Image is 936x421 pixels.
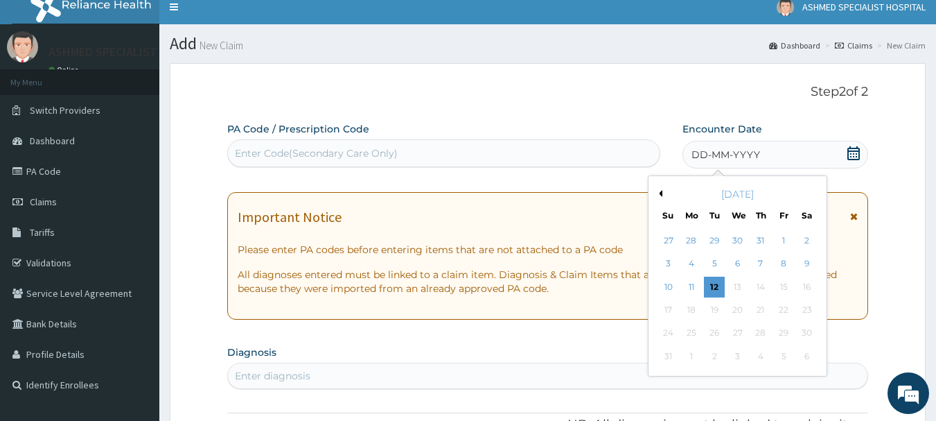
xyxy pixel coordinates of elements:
div: Choose Tuesday, August 12th, 2025 [705,277,725,298]
p: All diagnoses entered must be linked to a claim item. Diagnosis & Claim Items that are visible bu... [238,268,858,295]
span: We're online! [80,123,191,264]
div: Not available Wednesday, September 3rd, 2025 [727,346,748,367]
div: Not available Thursday, September 4th, 2025 [750,346,771,367]
div: month 2025-08 [657,230,818,368]
div: Choose Monday, August 11th, 2025 [681,277,702,298]
div: Choose Thursday, July 31st, 2025 [750,230,771,251]
div: Not available Tuesday, September 2nd, 2025 [705,346,725,367]
div: Not available Saturday, August 16th, 2025 [797,277,818,298]
img: User Image [7,31,38,62]
span: Tariffs [30,226,55,239]
div: Choose Friday, August 1st, 2025 [773,230,794,251]
div: Not available Thursday, August 28th, 2025 [750,323,771,344]
div: Choose Tuesday, August 5th, 2025 [705,254,725,275]
div: Choose Wednesday, July 30th, 2025 [727,230,748,251]
span: Claims [30,196,57,208]
div: Not available Monday, September 1st, 2025 [681,346,702,367]
div: Choose Thursday, August 7th, 2025 [750,254,771,275]
textarea: Type your message and hit 'Enter' [7,277,264,325]
span: Switch Providers [30,104,100,117]
h1: Add [170,35,926,53]
div: Not available Sunday, August 24th, 2025 [658,323,679,344]
div: Choose Tuesday, July 29th, 2025 [705,230,725,251]
div: [DATE] [654,187,821,201]
div: Fr [778,209,790,221]
div: Choose Saturday, August 9th, 2025 [797,254,818,275]
div: Sa [802,209,813,221]
label: Diagnosis [227,345,276,359]
p: Please enter PA codes before entering items that are not attached to a PA code [238,243,858,257]
div: Choose Friday, August 8th, 2025 [773,254,794,275]
div: Not available Saturday, September 6th, 2025 [797,346,818,367]
div: Not available Friday, August 29th, 2025 [773,323,794,344]
div: Not available Tuesday, August 26th, 2025 [705,323,725,344]
div: Not available Wednesday, August 27th, 2025 [727,323,748,344]
div: Minimize live chat window [227,7,261,40]
div: Not available Friday, August 15th, 2025 [773,277,794,298]
div: Enter Code(Secondary Care Only) [235,146,398,160]
div: Not available Saturday, August 30th, 2025 [797,323,818,344]
p: Step 2 of 2 [227,85,869,100]
div: Not available Saturday, August 23rd, 2025 [797,300,818,320]
div: Not available Sunday, August 17th, 2025 [658,300,679,320]
small: New Claim [197,40,243,51]
span: ASHMED SPECIALIST HOSPITAL [802,1,926,13]
div: Enter diagnosis [235,369,310,383]
span: Dashboard [30,135,75,147]
button: Previous Month [655,190,662,197]
li: New Claim [874,40,926,51]
div: Choose Sunday, August 3rd, 2025 [658,254,679,275]
label: Encounter Date [682,122,762,136]
div: Su [662,209,674,221]
div: Not available Wednesday, August 20th, 2025 [727,300,748,320]
div: Choose Sunday, July 27th, 2025 [658,230,679,251]
div: We [732,209,743,221]
div: Tu [709,209,721,221]
a: Claims [835,40,872,51]
div: Not available Thursday, August 14th, 2025 [750,277,771,298]
div: Not available Monday, August 18th, 2025 [681,300,702,320]
div: Choose Sunday, August 10th, 2025 [658,277,679,298]
div: Not available Tuesday, August 19th, 2025 [705,300,725,320]
div: Not available Friday, September 5th, 2025 [773,346,794,367]
p: ASHMED SPECIALIST HOSPITAL [48,46,214,58]
div: Not available Sunday, August 31st, 2025 [658,346,679,367]
span: DD-MM-YYYY [691,148,760,162]
div: Mo [685,209,697,221]
a: Dashboard [769,40,820,51]
div: Not available Thursday, August 21st, 2025 [750,300,771,320]
div: Choose Wednesday, August 6th, 2025 [727,254,748,275]
h1: Important Notice [238,209,342,225]
img: d_794563401_company_1708531726252_794563401 [26,69,56,104]
div: Not available Monday, August 25th, 2025 [681,323,702,344]
div: Th [755,209,767,221]
div: Not available Friday, August 22nd, 2025 [773,300,794,320]
div: Choose Monday, August 4th, 2025 [681,254,702,275]
label: PA Code / Prescription Code [227,122,369,136]
div: Not available Wednesday, August 13th, 2025 [727,277,748,298]
div: Choose Saturday, August 2nd, 2025 [797,230,818,251]
div: Choose Monday, July 28th, 2025 [681,230,702,251]
div: Chat with us now [72,78,233,96]
a: Online [48,65,82,75]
